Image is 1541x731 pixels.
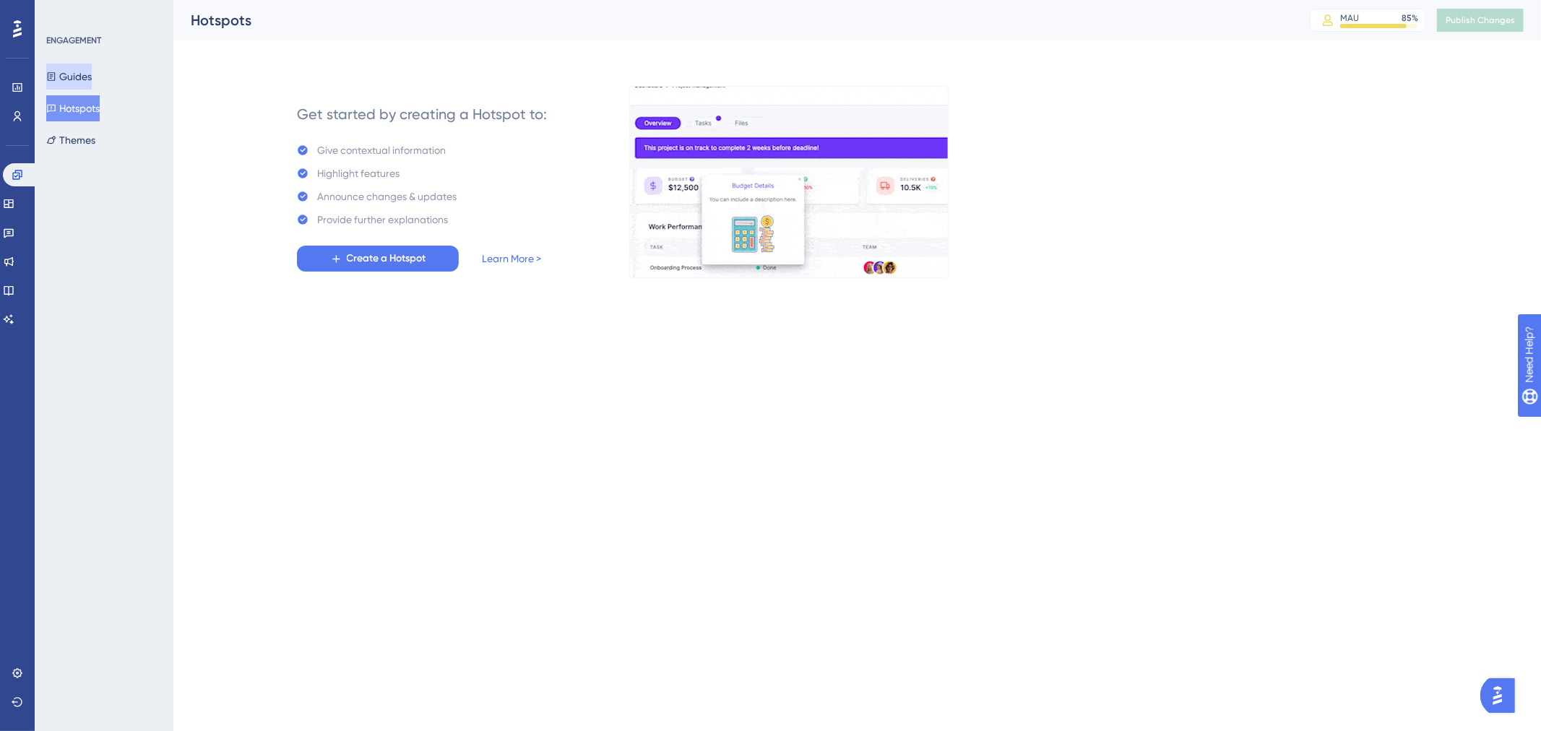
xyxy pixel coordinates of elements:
a: Learn More > [482,250,541,267]
button: Guides [46,64,92,90]
img: a956fa7fe1407719453ceabf94e6a685.gif [629,86,949,278]
div: Provide further explanations [317,211,448,228]
iframe: UserGuiding AI Assistant Launcher [1480,674,1524,717]
div: 85 % [1402,12,1418,24]
div: Highlight features [317,165,400,182]
div: Get started by creating a Hotspot to: [297,104,547,124]
button: Hotspots [46,95,100,121]
button: Themes [46,127,95,153]
button: Publish Changes [1437,9,1524,32]
div: Give contextual information [317,142,446,159]
span: Create a Hotspot [347,250,426,267]
span: Need Help? [34,4,90,21]
div: ENGAGEMENT [46,35,101,46]
span: Publish Changes [1446,14,1515,26]
div: Hotspots [191,10,1274,30]
div: MAU [1340,12,1359,24]
div: Announce changes & updates [317,188,457,205]
button: Create a Hotspot [297,246,459,272]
